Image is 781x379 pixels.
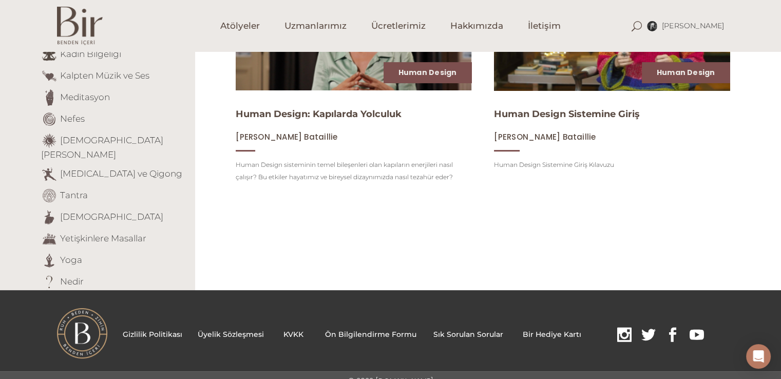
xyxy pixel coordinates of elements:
[60,113,85,123] a: Nefes
[236,131,337,142] span: [PERSON_NAME] Bataillie
[60,254,82,264] a: Yoga
[494,131,596,142] span: [PERSON_NAME] Bataillie
[523,330,581,339] a: Bir Hediye Kartı
[236,108,402,120] a: Human Design: Kapılarda Yolculuk
[746,344,771,369] div: Open Intercom Messenger
[494,159,730,171] p: Human Design Sistemine Giriş Kılavuzu
[433,330,503,339] a: Sık Sorulan Sorular
[60,276,84,286] a: Nedir
[283,330,303,339] a: KVKK
[284,20,347,32] span: Uzmanlarımız
[528,20,561,32] span: İletişim
[60,70,149,80] a: Kalpten Müzik ve Ses
[60,91,110,102] a: Meditasyon
[325,330,416,339] a: Ön Bilgilendirme Formu
[494,132,596,142] a: [PERSON_NAME] Bataillie
[450,20,503,32] span: Hakkımızda
[494,108,640,120] a: Human Design Sistemine Giriş
[657,67,715,78] a: Human Design
[371,20,426,32] span: Ücretlerimiz
[236,132,337,142] a: [PERSON_NAME] Bataillie
[236,159,471,183] p: Human Design sisteminin temel bileşenleri olan kapıların enerjileri nasıl çalışır? Bu etkiler hay...
[60,211,163,221] a: [DEMOGRAPHIC_DATA]
[60,233,146,243] a: Yetişkinlere Masallar
[123,330,182,339] a: Gizlilik Politikası
[662,21,725,30] span: [PERSON_NAME]
[60,168,182,178] a: [MEDICAL_DATA] ve Qigong
[60,189,88,200] a: Tantra
[398,67,457,78] a: Human Design
[198,330,264,339] a: Üyelik Sözleşmesi
[220,20,260,32] span: Atölyeler
[60,48,121,59] a: Kadın Bilgeliği
[57,308,107,358] img: BI%CC%87R-LOGO.png
[41,135,163,160] a: [DEMOGRAPHIC_DATA][PERSON_NAME]
[123,327,712,343] p: .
